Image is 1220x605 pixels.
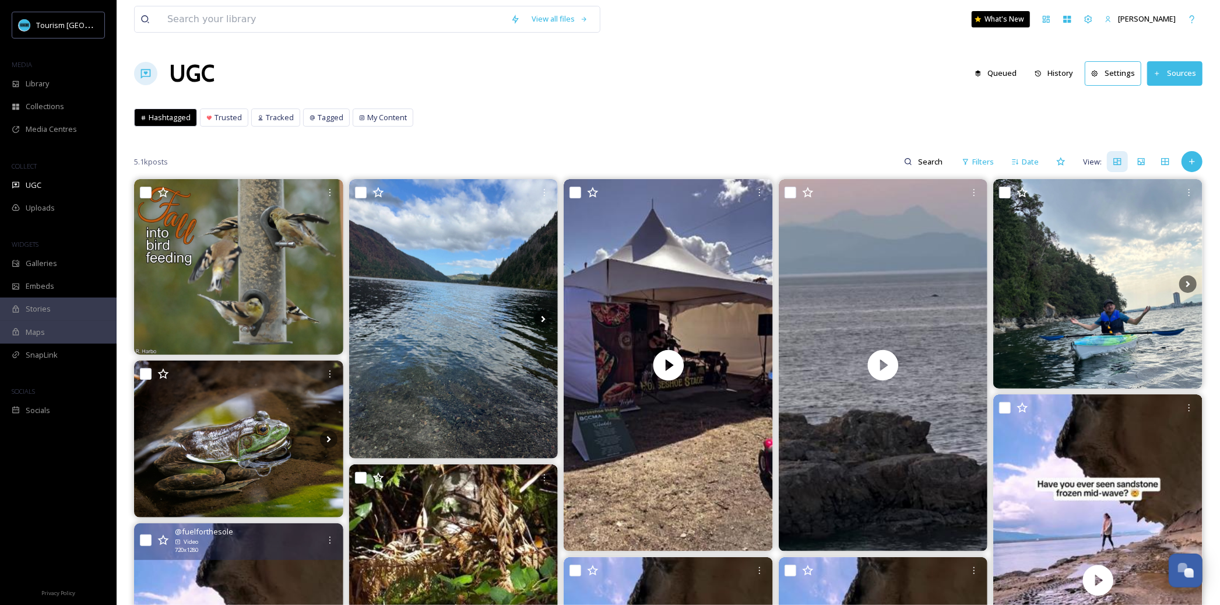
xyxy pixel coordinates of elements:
span: MEDIA [12,60,32,69]
video: Ferris wheels, fuzzy animals, mini donuts, and live entertainment, the perfect recipe for wrappin... [564,179,773,551]
span: Filters [972,156,994,167]
img: tourism_nanaimo_logo.jpeg [19,19,30,31]
video: Seeing the humpback whale for the first time…🥹 📍Neck Point Park, Nanaimo, BC. #humpbackwhales #va... [779,179,988,551]
input: Search your library [161,6,505,32]
span: My Content [367,112,407,123]
img: 秋之旅 聽說Tofino的海邊非常美 於是來個隨意的旅程 開了一天車還沒有到達目的地 已經被沿路的美景迷途 #20250922 #monday #trip #nanaimo #bc #canada [349,179,558,458]
button: Sources [1147,61,1203,85]
span: Uploads [26,202,55,214]
span: Media Centres [26,124,77,135]
button: Queued [969,62,1023,85]
span: Socials [26,405,50,416]
img: 🇨🇦(2025) Saysutshun Island Kayaking 🛶 . . . . . . . . #canada #bc #nanaimo #saysutshunisland #kay... [993,179,1203,389]
span: SOCIALS [12,387,35,396]
button: Settings [1085,61,1141,85]
span: Hashtagged [149,112,191,123]
span: Embeds [26,281,54,292]
input: Search [912,150,950,173]
span: View: [1083,156,1102,167]
img: thumbnail [779,179,988,551]
a: UGC [169,56,215,91]
span: Date [1022,156,1039,167]
a: History [1029,62,1085,85]
img: What are you feeding the birds? #enjoyyourbirds #backyardnanaimo #fall #nanaimo [134,179,343,355]
span: Privacy Policy [41,589,75,597]
span: Galleries [26,258,57,269]
span: UGC [26,180,41,191]
a: Privacy Policy [41,585,75,599]
span: WIDGETS [12,240,38,249]
a: View all files [526,8,594,30]
span: Tourism [GEOGRAPHIC_DATA] [36,19,140,30]
span: [PERSON_NAME] [1118,13,1176,24]
a: [PERSON_NAME] [1099,8,1182,30]
span: @ fuelforthesole [175,526,233,537]
img: thumbnail [564,179,773,551]
span: SnapLink [26,349,58,361]
a: Settings [1085,61,1147,85]
img: Nanaimo, Vancouver Island. #paintedturtle #frogs #nanaimo #pondwildlife [134,361,343,517]
a: What's New [972,11,1030,27]
span: Collections [26,101,64,112]
span: COLLECT [12,162,37,170]
span: Video [184,538,198,546]
button: Open Chat [1169,554,1203,587]
button: History [1029,62,1080,85]
span: 720 x 1280 [175,546,198,554]
span: 5.1k posts [134,156,168,167]
span: Stories [26,303,51,314]
span: Library [26,78,49,89]
span: Maps [26,327,45,338]
span: Trusted [215,112,242,123]
span: Tagged [318,112,343,123]
a: Queued [969,62,1029,85]
span: Tracked [266,112,294,123]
